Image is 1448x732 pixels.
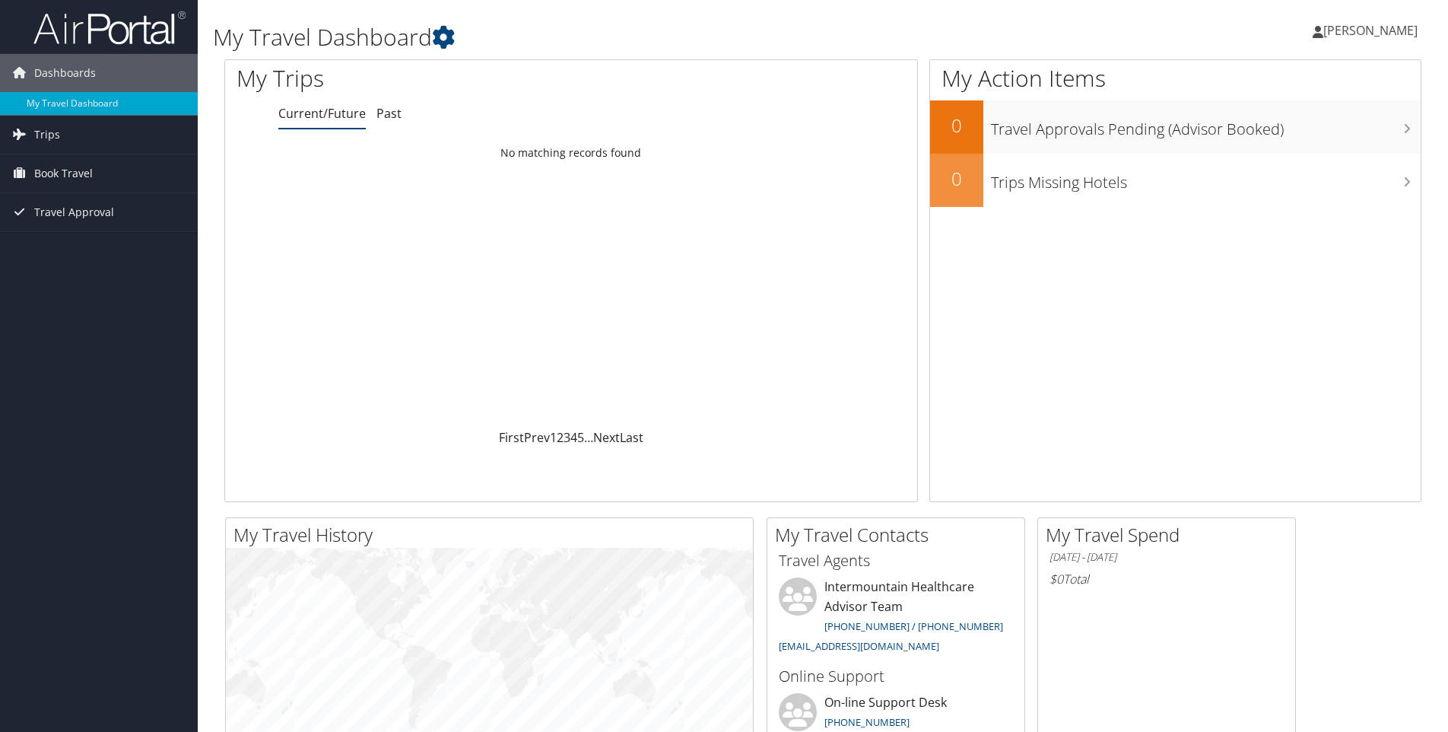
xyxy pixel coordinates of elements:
[233,522,753,548] h2: My Travel History
[1049,550,1284,565] h6: [DATE] - [DATE]
[499,429,524,446] a: First
[779,639,939,653] a: [EMAIL_ADDRESS][DOMAIN_NAME]
[930,166,983,192] h2: 0
[991,164,1421,193] h3: Trips Missing Hotels
[584,429,593,446] span: …
[930,100,1421,154] a: 0Travel Approvals Pending (Advisor Booked)
[775,522,1024,548] h2: My Travel Contacts
[34,116,60,154] span: Trips
[1323,22,1418,39] span: [PERSON_NAME]
[991,111,1421,140] h3: Travel Approvals Pending (Advisor Booked)
[34,54,96,92] span: Dashboards
[577,429,584,446] a: 5
[779,666,1013,687] h3: Online Support
[33,10,186,46] img: airportal-logo.png
[1046,522,1295,548] h2: My Travel Spend
[771,578,1021,659] li: Intermountain Healthcare Advisor Team
[524,429,550,446] a: Prev
[557,429,564,446] a: 2
[1313,8,1433,53] a: [PERSON_NAME]
[376,105,402,122] a: Past
[593,429,620,446] a: Next
[237,62,618,94] h1: My Trips
[779,550,1013,571] h3: Travel Agents
[225,139,917,167] td: No matching records found
[34,154,93,193] span: Book Travel
[1049,571,1284,587] h6: Total
[213,21,1026,53] h1: My Travel Dashboard
[550,429,557,446] a: 1
[570,429,577,446] a: 4
[930,62,1421,94] h1: My Action Items
[824,715,910,729] a: [PHONE_NUMBER]
[824,619,1003,633] a: [PHONE_NUMBER] / [PHONE_NUMBER]
[564,429,570,446] a: 3
[930,154,1421,207] a: 0Trips Missing Hotels
[34,193,114,231] span: Travel Approval
[1049,571,1063,587] span: $0
[278,105,366,122] a: Current/Future
[620,429,643,446] a: Last
[930,113,983,138] h2: 0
